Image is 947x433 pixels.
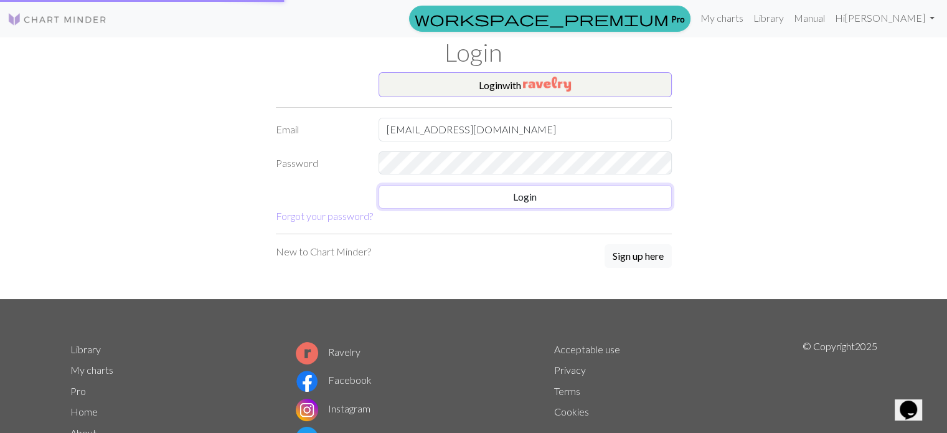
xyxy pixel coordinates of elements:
img: Ravelry [523,77,571,92]
a: My charts [70,364,113,376]
label: Password [268,151,371,175]
a: Cookies [554,406,589,417]
a: Home [70,406,98,417]
a: Instagram [296,402,370,414]
button: Login [379,185,672,209]
iframe: chat widget [895,383,935,421]
a: Sign up here [605,244,672,269]
a: Privacy [554,364,586,376]
img: Facebook logo [296,370,318,393]
a: Acceptable use [554,343,620,355]
span: workspace_premium [415,10,669,27]
a: Hi[PERSON_NAME] [830,6,940,31]
a: Library [748,6,789,31]
img: Ravelry logo [296,342,318,364]
p: New to Chart Minder? [276,244,371,259]
button: Loginwith [379,72,672,97]
a: Terms [554,385,580,397]
a: My charts [695,6,748,31]
img: Instagram logo [296,399,318,421]
a: Library [70,343,101,355]
a: Forgot your password? [276,210,373,222]
h1: Login [63,37,885,67]
a: Manual [789,6,830,31]
a: Ravelry [296,346,360,358]
a: Pro [409,6,690,32]
button: Sign up here [605,244,672,268]
img: Logo [7,12,107,27]
label: Email [268,118,371,141]
a: Facebook [296,374,372,386]
a: Pro [70,385,86,397]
